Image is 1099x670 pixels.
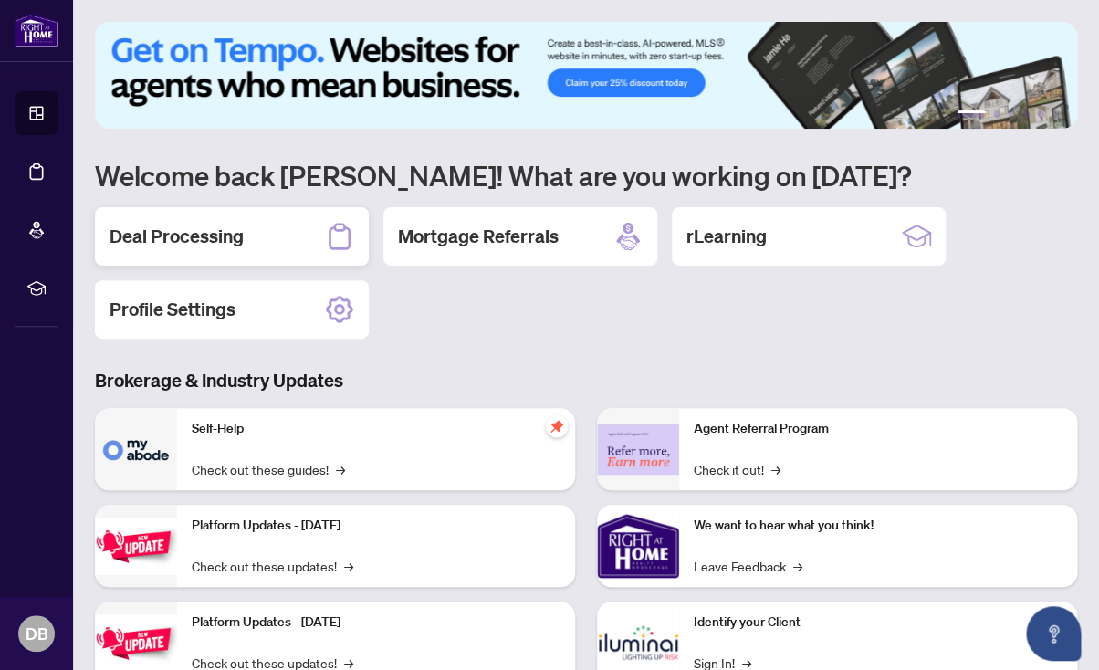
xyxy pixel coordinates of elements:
[694,459,780,479] a: Check it out!→
[26,621,48,646] span: DB
[1026,606,1081,661] button: Open asap
[192,459,345,479] a: Check out these guides!→
[344,556,353,576] span: →
[192,556,353,576] a: Check out these updates!→
[771,459,780,479] span: →
[546,415,568,437] span: pushpin
[110,297,235,322] h2: Profile Settings
[686,224,767,249] h2: rLearning
[95,408,177,490] img: Self-Help
[110,224,244,249] h2: Deal Processing
[1008,110,1015,118] button: 3
[95,518,177,575] img: Platform Updates - July 21, 2025
[694,556,802,576] a: Leave Feedback→
[95,368,1077,393] h3: Brokerage & Industry Updates
[793,556,802,576] span: →
[192,612,560,633] p: Platform Updates - [DATE]
[95,22,1077,129] img: Slide 0
[694,612,1062,633] p: Identify your Client
[597,424,679,475] img: Agent Referral Program
[957,110,986,118] button: 1
[694,516,1062,536] p: We want to hear what you think!
[993,110,1000,118] button: 2
[336,459,345,479] span: →
[15,14,58,47] img: logo
[398,224,559,249] h2: Mortgage Referrals
[1037,110,1044,118] button: 5
[1052,110,1059,118] button: 6
[1022,110,1030,118] button: 4
[192,516,560,536] p: Platform Updates - [DATE]
[95,158,1077,193] h1: Welcome back [PERSON_NAME]! What are you working on [DATE]?
[192,419,560,439] p: Self-Help
[597,505,679,587] img: We want to hear what you think!
[694,419,1062,439] p: Agent Referral Program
